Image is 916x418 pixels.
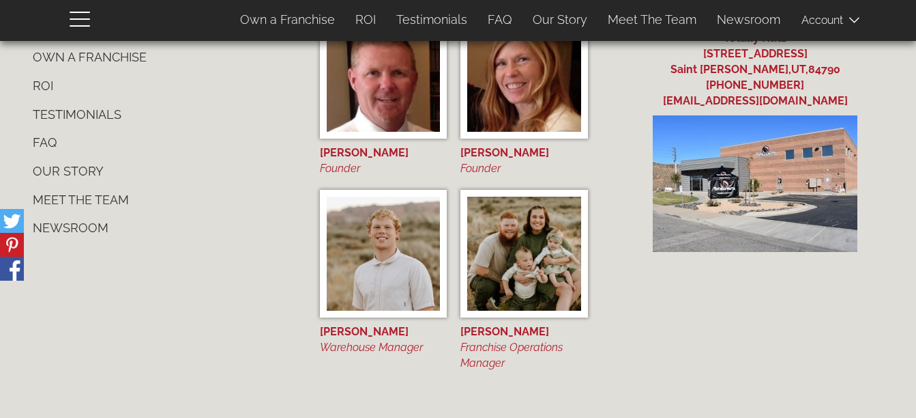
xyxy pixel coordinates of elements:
a: [PHONE_NUMBER] [706,79,804,92]
a: FAQ [477,5,522,34]
a: Newsroom [23,214,299,242]
a: FAQ [23,128,299,157]
div: [PERSON_NAME] [320,324,447,340]
div: [PERSON_NAME] [460,145,588,161]
a: Miles [PERSON_NAME] Franchise Operations Manager [460,190,588,371]
a: [STREET_ADDRESS] Saint [PERSON_NAME],UT,84790 [617,46,893,76]
div: [STREET_ADDRESS] [617,46,893,62]
a: Yvette Barker [PERSON_NAME] Founder [460,11,588,176]
a: Testimonials [386,5,477,34]
a: ROI [345,5,386,34]
a: Our Story [522,5,597,34]
a: [EMAIL_ADDRESS][DOMAIN_NAME] [663,94,848,107]
img: Matt Barker [327,18,441,132]
a: Newsroom [707,5,791,34]
a: Own a Franchise [230,5,345,34]
a: Our Story [23,157,299,186]
span: Saint [PERSON_NAME] [670,63,788,76]
a: Dawson Barker [PERSON_NAME] Warehouse Manager [320,190,447,355]
img: Miles [467,197,581,311]
img: Dawson Barker [327,197,441,311]
a: Testimonials [23,100,299,129]
div: Warehouse Manager [320,340,447,356]
div: Founder [320,161,447,177]
a: Meet The Team [23,186,299,214]
div: Franchise Operations Manager [460,340,588,372]
a: Meet The Team [597,5,707,34]
div: [PERSON_NAME] [320,145,447,161]
img: Totally Nutz Building [653,115,857,252]
a: ROI [23,72,299,100]
div: [PERSON_NAME] [460,324,588,340]
div: Founder [460,161,588,177]
img: Yvette Barker [467,18,581,132]
a: Own a Franchise [23,43,299,72]
span: 84790 [808,63,840,76]
a: Matt Barker [PERSON_NAME] Founder [320,11,447,176]
span: UT [791,63,806,76]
